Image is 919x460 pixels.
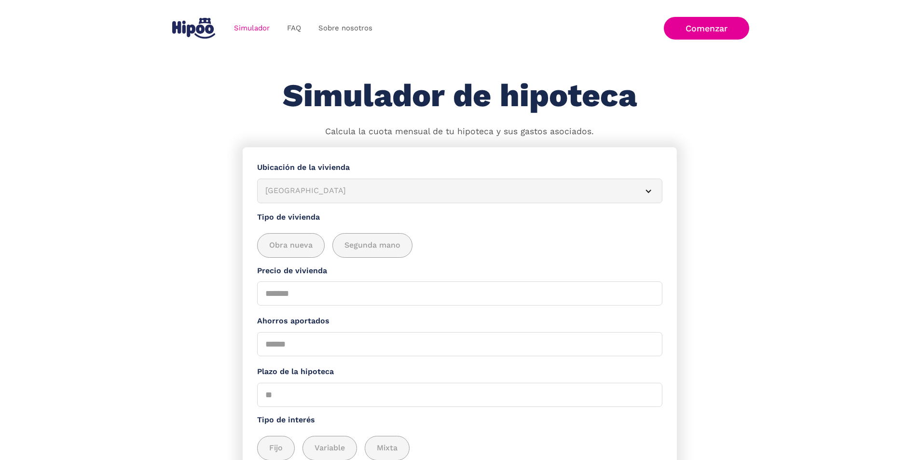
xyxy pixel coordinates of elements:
label: Tipo de interés [257,414,662,426]
label: Plazo de la hipoteca [257,366,662,378]
span: Fijo [269,442,283,454]
a: Sobre nosotros [310,19,381,38]
label: Tipo de vivienda [257,211,662,223]
div: add_description_here [257,233,662,258]
span: Obra nueva [269,239,313,251]
span: Variable [315,442,345,454]
a: Comenzar [664,17,749,40]
p: Calcula la cuota mensual de tu hipoteca y sus gastos asociados. [325,125,594,138]
label: Ahorros aportados [257,315,662,327]
label: Precio de vivienda [257,265,662,277]
h1: Simulador de hipoteca [283,78,637,113]
a: home [170,14,218,42]
a: Simulador [225,19,278,38]
span: Segunda mano [344,239,400,251]
article: [GEOGRAPHIC_DATA] [257,179,662,203]
label: Ubicación de la vivienda [257,162,662,174]
a: FAQ [278,19,310,38]
span: Mixta [377,442,398,454]
div: [GEOGRAPHIC_DATA] [265,185,631,197]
